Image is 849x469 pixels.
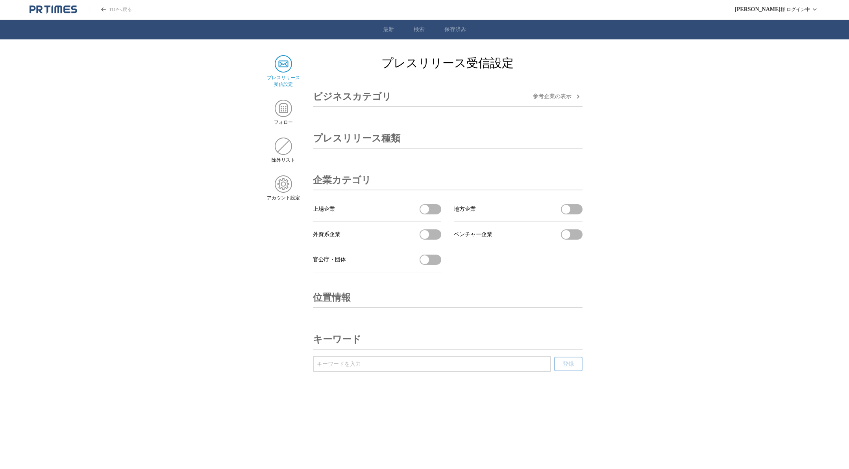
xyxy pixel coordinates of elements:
[313,288,351,307] h3: 位置情報
[533,93,572,100] span: 参考企業の 表示
[272,157,295,164] span: 除外リスト
[267,138,300,164] a: 除外リスト除外リスト
[313,87,392,106] h3: ビジネスカテゴリ
[313,231,340,238] span: 外資系企業
[275,100,292,117] img: フォロー
[267,74,300,88] span: プレスリリース 受信設定
[317,360,547,368] input: 受信するキーワードを登録する
[554,357,583,371] button: 登録
[274,119,293,126] span: フォロー
[30,5,77,14] a: PR TIMESのトップページはこちら
[267,100,300,126] a: フォローフォロー
[313,171,371,190] h3: 企業カテゴリ
[275,175,292,193] img: アカウント設定
[313,330,361,349] h3: キーワード
[275,55,292,73] img: プレスリリース 受信設定
[313,256,346,263] span: 官公庁・団体
[267,55,300,88] a: プレスリリース 受信設定プレスリリース 受信設定
[313,206,335,213] span: 上場企業
[89,6,132,13] a: PR TIMESのトップページはこちら
[267,195,300,201] span: アカウント設定
[313,129,400,148] h3: プレスリリース種類
[275,138,292,155] img: 除外リスト
[454,231,492,238] span: ベンチャー企業
[533,92,583,101] button: 参考企業の表示
[563,361,574,368] span: 登録
[313,55,583,71] h2: プレスリリース受信設定
[735,6,781,13] span: [PERSON_NAME]
[267,175,300,201] a: アカウント設定アカウント設定
[454,206,476,213] span: 地方企業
